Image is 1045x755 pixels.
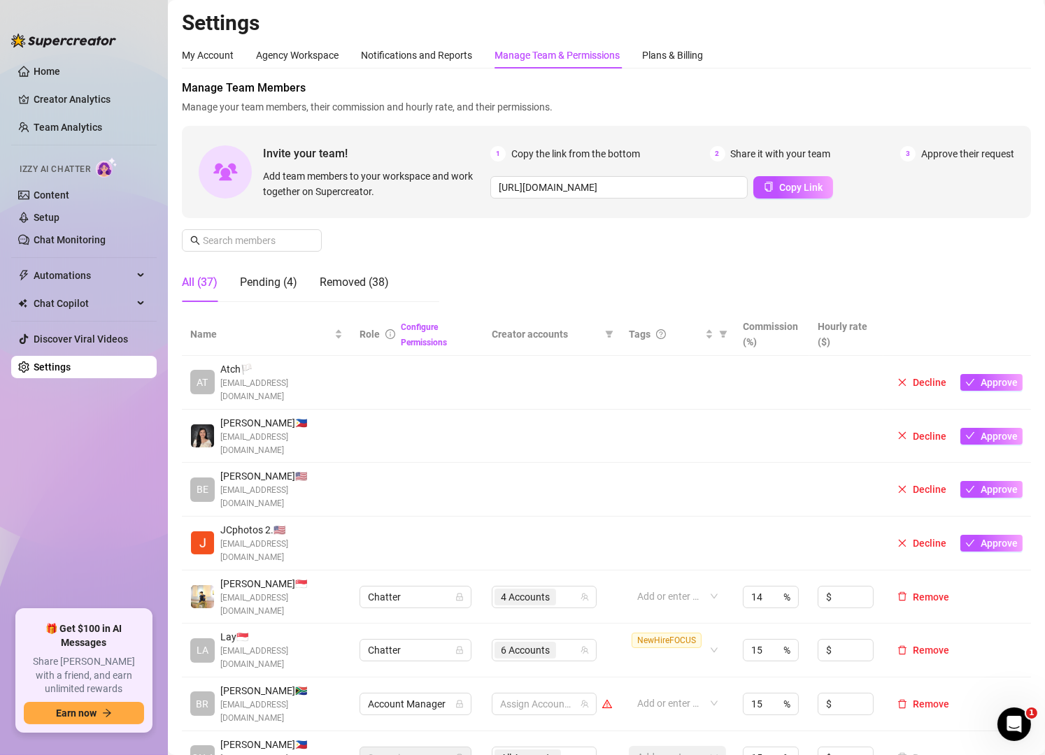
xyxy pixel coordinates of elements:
span: team [581,700,589,708]
span: Lay 🇸🇬 [220,629,343,645]
span: Share [PERSON_NAME] with a friend, and earn unlimited rewards [24,655,144,696]
span: 🎁 Get $100 in AI Messages [24,622,144,649]
span: Decline [913,431,946,442]
img: Adam Bautista [191,585,214,608]
span: delete [897,591,907,601]
span: close [897,377,907,387]
div: All (37) [182,274,218,291]
span: BR [197,696,209,712]
span: check [965,431,975,440]
span: info-circle [385,329,395,339]
span: 4 Accounts [501,589,550,605]
span: thunderbolt [18,270,29,281]
img: logo-BBDzfeDw.svg [11,34,116,48]
img: Justine Bairan [191,424,214,447]
button: Earn nowarrow-right [24,702,144,724]
span: Invite your team! [263,145,490,162]
span: Chat Copilot [34,292,133,315]
div: My Account [182,48,234,63]
span: Creator accounts [492,326,599,342]
span: Account Manager [368,693,463,714]
span: check [965,377,975,387]
span: team [581,646,589,654]
span: arrow-right [102,708,112,718]
button: Decline [892,535,952,552]
span: [EMAIL_ADDRESS][DOMAIN_NAME] [220,538,343,564]
span: Izzy AI Chatter [20,163,90,176]
span: Remove [913,591,949,603]
span: [PERSON_NAME] 🇵🇭 [220,737,343,752]
span: Decline [913,377,946,388]
button: Approve [960,374,1023,391]
a: Setup [34,212,59,223]
span: Approve [981,431,1018,442]
a: Settings [34,361,71,373]
span: [EMAIL_ADDRESS][DOMAIN_NAME] [220,698,343,725]
span: Approve their request [921,146,1014,161]
a: Creator Analytics [34,88,145,110]
button: Decline [892,481,952,498]
span: Copy Link [779,182,823,193]
span: [EMAIL_ADDRESS][DOMAIN_NAME] [220,484,343,510]
span: [PERSON_NAME] 🇺🇸 [220,468,343,484]
span: filter [716,324,730,345]
span: 6 Accounts [501,642,550,658]
span: Copy the link from the bottom [511,146,640,161]
img: Chat Copilot [18,299,27,308]
a: Configure Permissions [401,322,447,347]
span: Automations [34,264,133,287]
span: 1 [1026,707,1037,719]
button: Decline [892,428,952,445]
span: team [581,593,589,601]
span: AT [197,375,208,390]
iframe: Intercom live chat [997,707,1031,741]
span: filter [719,330,727,338]
button: Remove [892,696,955,712]
h2: Settings [182,10,1031,36]
span: 2 [710,146,725,161]
span: delete [897,699,907,709]
span: Remove [913,645,949,656]
span: Approve [981,484,1018,495]
span: [EMAIL_ADDRESS][DOMAIN_NAME] [220,431,343,457]
span: Manage your team members, their commission and hourly rate, and their permissions. [182,99,1031,115]
span: Chatter [368,640,463,661]
span: Decline [913,538,946,549]
span: [EMAIL_ADDRESS][DOMAIN_NAME] [220,377,343,403]
span: Approve [981,538,1018,549]
span: Role [360,329,380,340]
span: Name [190,326,332,342]
th: Commission (%) [734,313,809,356]
a: Discover Viral Videos [34,333,128,345]
button: Approve [960,481,1023,498]
span: [EMAIL_ADDRESS][DOMAIN_NAME] [220,591,343,618]
img: AI Chatter [96,157,118,178]
span: lock [455,593,464,601]
span: delete [897,645,907,655]
span: [PERSON_NAME] 🇵🇭 [220,415,343,431]
div: Removed (38) [320,274,389,291]
th: Name [182,313,351,356]
span: search [190,236,200,245]
a: Chat Monitoring [34,234,106,245]
button: Remove [892,642,955,659]
div: Notifications and Reports [361,48,472,63]
span: 4 Accounts [495,589,556,605]
span: question-circle [656,329,666,339]
span: lock [455,700,464,708]
span: [PERSON_NAME] 🇸🇬 [220,576,343,591]
a: Team Analytics [34,122,102,133]
span: LA [197,642,208,658]
span: Approve [981,377,1018,388]
div: Manage Team & Permissions [495,48,620,63]
img: JCphotos 2020 [191,531,214,554]
span: close [897,538,907,548]
a: Home [34,66,60,77]
span: 3 [900,146,916,161]
span: Add team members to your workspace and work together on Supercreator. [263,168,485,199]
span: 6 Accounts [495,642,556,659]
span: JCphotos 2. 🇺🇸 [220,522,343,538]
span: check [965,484,975,494]
span: Share it with your team [731,146,831,161]
span: close [897,431,907,440]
